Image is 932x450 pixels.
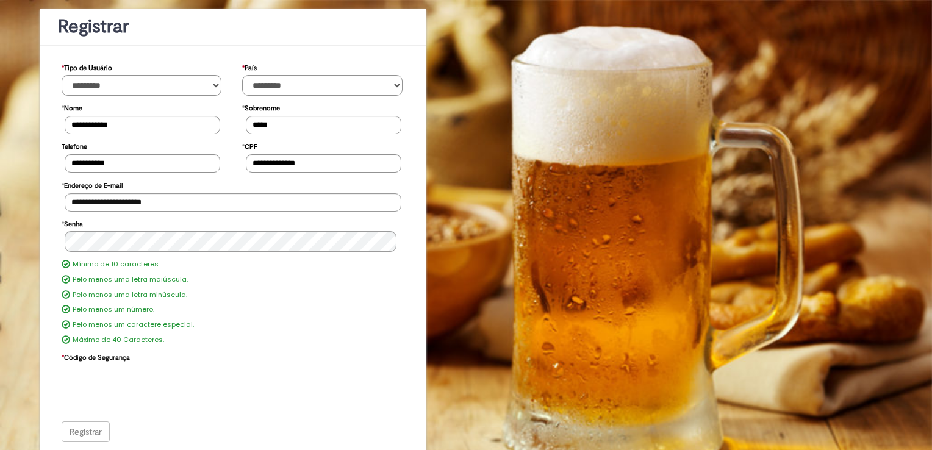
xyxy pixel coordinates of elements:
label: Sobrenome [242,98,280,116]
label: País [242,58,257,76]
label: Mínimo de 10 caracteres. [73,260,160,270]
label: Tipo de Usuário [62,58,112,76]
label: Pelo menos um caractere especial. [73,320,194,330]
label: Nome [62,98,82,116]
iframe: reCAPTCHA [65,365,250,413]
label: Pelo menos um número. [73,305,154,315]
label: Pelo menos uma letra maiúscula. [73,275,188,285]
h1: Registrar [58,16,408,37]
label: Código de Segurança [62,348,130,365]
label: Endereço de E-mail [62,176,123,193]
label: Máximo de 40 Caracteres. [73,335,164,345]
label: CPF [242,137,257,154]
label: Telefone [62,137,87,154]
label: Pelo menos uma letra minúscula. [73,290,187,300]
label: Senha [62,214,83,232]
